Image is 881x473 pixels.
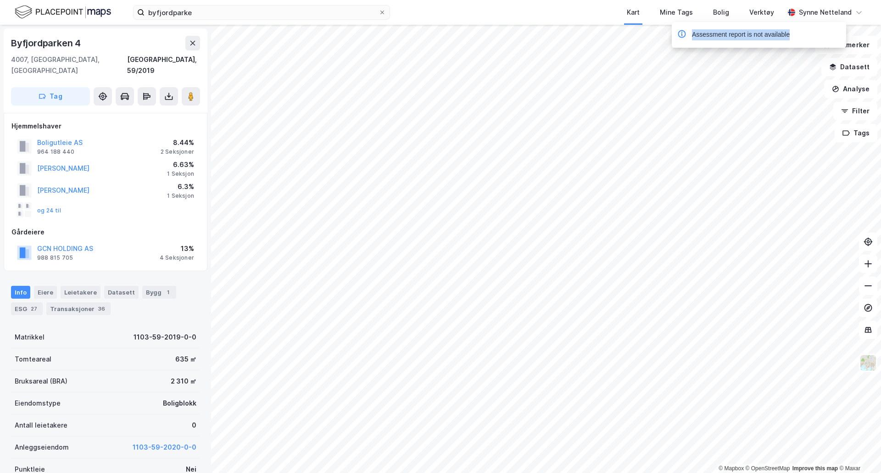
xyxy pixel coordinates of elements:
div: 0 [192,420,196,431]
div: 2 Seksjoner [161,148,194,156]
div: Bolig [713,7,729,18]
div: 988 815 705 [37,254,73,262]
button: Tags [835,124,877,142]
div: 4007, [GEOGRAPHIC_DATA], [GEOGRAPHIC_DATA] [11,54,127,76]
a: Improve this map [792,465,838,472]
div: Boligblokk [163,398,196,409]
div: 1 Seksjon [167,192,194,200]
div: Mine Tags [660,7,693,18]
div: 36 [96,304,107,313]
div: 6.63% [167,159,194,170]
div: Assessment report is not available [692,29,790,40]
a: Mapbox [719,465,744,472]
button: 1103-59-2020-0-0 [133,442,196,453]
div: 964 188 440 [37,148,74,156]
div: Bygg [142,286,176,299]
button: Datasett [821,58,877,76]
div: Antall leietakere [15,420,67,431]
div: 8.44% [161,137,194,148]
div: Hjemmelshaver [11,121,200,132]
div: Tomteareal [15,354,51,365]
div: Matrikkel [15,332,45,343]
iframe: Chat Widget [835,429,881,473]
div: 6.3% [167,181,194,192]
div: 13% [160,243,194,254]
a: OpenStreetMap [746,465,790,472]
div: Datasett [104,286,139,299]
div: Synne Netteland [799,7,852,18]
div: 2 310 ㎡ [171,376,196,387]
div: Byfjordparken 4 [11,36,83,50]
div: 1 Seksjon [167,170,194,178]
div: Bruksareal (BRA) [15,376,67,387]
div: ESG [11,302,43,315]
input: Søk på adresse, matrikkel, gårdeiere, leietakere eller personer [145,6,379,19]
button: Tag [11,87,90,106]
div: 1 [163,288,173,297]
div: Verktøy [749,7,774,18]
div: Leietakere [61,286,100,299]
div: 4 Seksjoner [160,254,194,262]
div: Transaksjoner [46,302,111,315]
div: Kontrollprogram for chat [835,429,881,473]
button: Analyse [824,80,877,98]
div: Kart [627,7,640,18]
div: Anleggseiendom [15,442,69,453]
button: Filter [833,102,877,120]
div: 1103-59-2019-0-0 [134,332,196,343]
div: 27 [29,304,39,313]
img: Z [859,354,877,372]
div: [GEOGRAPHIC_DATA], 59/2019 [127,54,200,76]
div: Gårdeiere [11,227,200,238]
div: Eiendomstype [15,398,61,409]
img: logo.f888ab2527a4732fd821a326f86c7f29.svg [15,4,111,20]
div: 635 ㎡ [175,354,196,365]
div: Eiere [34,286,57,299]
div: Info [11,286,30,299]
